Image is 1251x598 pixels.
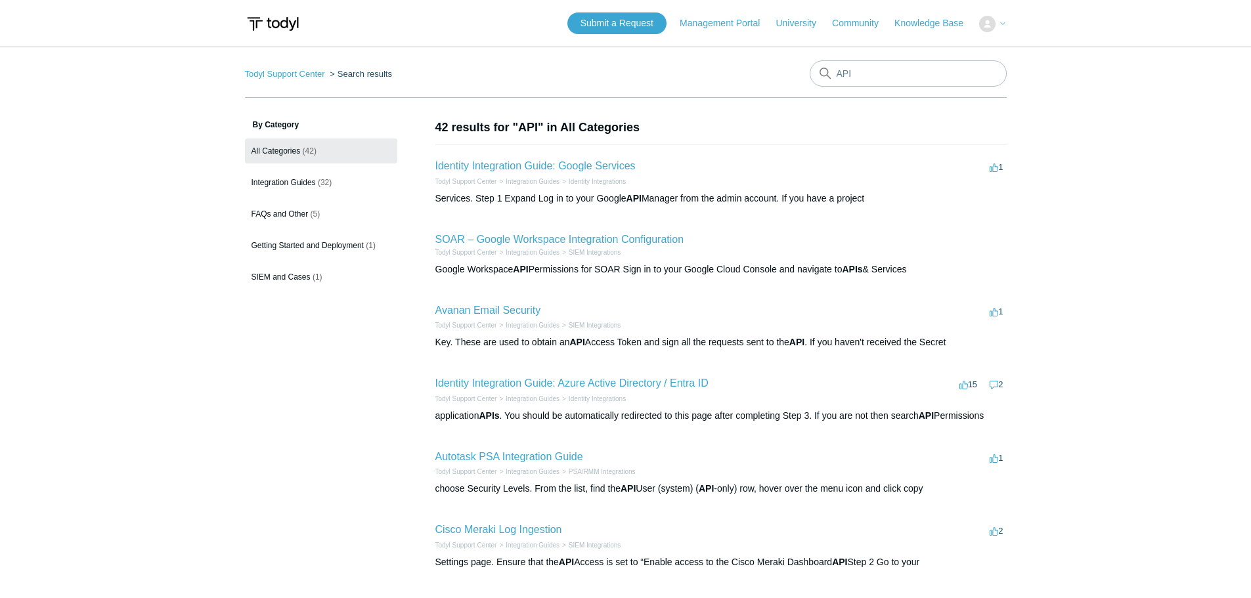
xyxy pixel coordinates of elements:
[252,178,316,187] span: Integration Guides
[560,467,636,477] li: PSA/RMM Integrations
[990,307,1003,316] span: 1
[560,177,626,186] li: Identity Integrations
[569,395,626,402] a: Identity Integrations
[435,119,1007,137] h1: 42 results for "API" in All Categories
[245,12,301,36] img: Todyl Support Center Help Center home page
[569,322,621,329] a: SIEM Integrations
[919,410,934,421] em: API
[252,209,309,219] span: FAQs and Other
[245,139,397,163] a: All Categories (42)
[894,16,977,30] a: Knowledge Base
[990,526,1003,536] span: 2
[435,482,1007,496] div: choose Security Levels. From the list, find the User (system) ( -only) row, hover over the menu i...
[435,451,583,462] a: Autotask PSA Integration Guide
[832,16,892,30] a: Community
[435,540,497,550] li: Todyl Support Center
[366,241,376,250] span: (1)
[506,542,560,549] a: Integration Guides
[435,249,497,256] a: Todyl Support Center
[506,468,560,475] a: Integration Guides
[559,557,574,567] em: API
[776,16,829,30] a: University
[245,69,325,79] a: Todyl Support Center
[245,202,397,226] a: FAQs and Other (5)
[435,177,497,186] li: Todyl Support Center
[789,337,804,347] em: API
[506,178,560,185] a: Integration Guides
[311,209,320,219] span: (5)
[496,467,560,477] li: Integration Guides
[252,146,301,156] span: All Categories
[699,483,714,494] em: API
[680,16,773,30] a: Management Portal
[513,264,528,274] em: API
[435,468,497,475] a: Todyl Support Center
[327,69,392,79] li: Search results
[626,193,642,203] em: API
[560,247,621,257] li: SIEM Integrations
[435,555,1007,569] div: Settings page. Ensure that the Access is set to “Enable access to the Cisco Meraki Dashboard Step...
[569,337,584,347] em: API
[506,322,560,329] a: Integration Guides
[506,249,560,256] a: Integration Guides
[435,263,1007,276] div: Google Workspace Permissions for SOAR Sign in to your Google Cloud Console and navigate to & Serv...
[496,540,560,550] li: Integration Guides
[435,247,497,257] li: Todyl Support Center
[569,249,621,256] a: SIEM Integrations
[560,540,621,550] li: SIEM Integrations
[569,178,626,185] a: Identity Integrations
[435,322,497,329] a: Todyl Support Center
[435,377,709,389] a: Identity Integration Guide: Azure Active Directory / Entra ID
[245,170,397,195] a: Integration Guides (32)
[990,379,1003,389] span: 2
[479,410,499,421] em: APIs
[435,178,497,185] a: Todyl Support Center
[252,241,364,250] span: Getting Started and Deployment
[435,395,497,402] a: Todyl Support Center
[810,60,1007,87] input: Search
[832,557,847,567] em: API
[303,146,317,156] span: (42)
[435,234,684,245] a: SOAR – Google Workspace Integration Configuration
[313,272,322,282] span: (1)
[990,162,1003,172] span: 1
[435,160,636,171] a: Identity Integration Guide: Google Services
[245,233,397,258] a: Getting Started and Deployment (1)
[435,524,562,535] a: Cisco Meraki Log Ingestion
[435,467,497,477] li: Todyl Support Center
[496,247,560,257] li: Integration Guides
[560,320,621,330] li: SIEM Integrations
[506,395,560,402] a: Integration Guides
[245,69,328,79] li: Todyl Support Center
[496,394,560,404] li: Integration Guides
[252,272,311,282] span: SIEM and Cases
[569,542,621,549] a: SIEM Integrations
[245,119,397,131] h3: By Category
[842,264,862,274] em: APIs
[621,483,636,494] em: API
[435,335,1007,349] div: Key. These are used to obtain an Access Token and sign all the requests sent to the . If you have...
[990,453,1003,463] span: 1
[959,379,977,389] span: 15
[435,394,497,404] li: Todyl Support Center
[245,265,397,289] a: SIEM and Cases (1)
[435,305,541,316] a: Avanan Email Security
[560,394,626,404] li: Identity Integrations
[496,177,560,186] li: Integration Guides
[435,320,497,330] li: Todyl Support Center
[435,192,1007,205] div: Services. Step 1 Expand Log in to your Google Manager from the admin account. If you have a project
[318,178,332,187] span: (32)
[435,542,497,549] a: Todyl Support Center
[569,468,636,475] a: PSA/RMM Integrations
[435,409,1007,423] div: application . You should be automatically redirected to this page after completing Step 3. If you...
[567,12,667,34] a: Submit a Request
[496,320,560,330] li: Integration Guides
